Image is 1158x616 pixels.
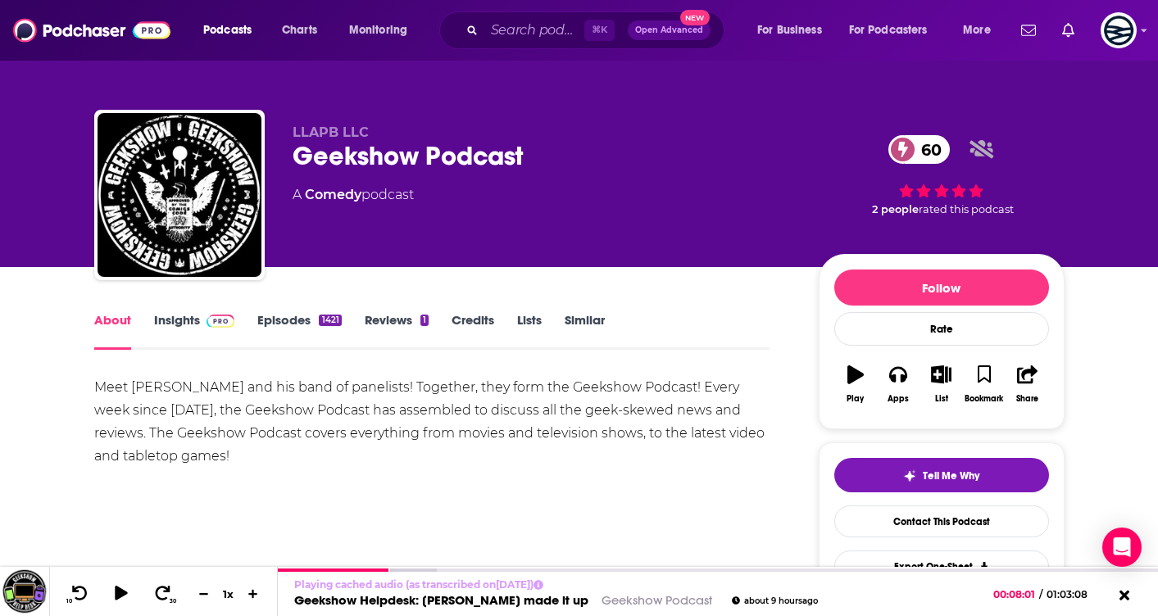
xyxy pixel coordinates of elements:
div: List [935,394,948,404]
span: New [680,10,710,25]
span: rated this podcast [919,203,1014,215]
button: tell me why sparkleTell Me Why [834,458,1049,492]
a: Geekshow Helpdesk: [PERSON_NAME] made it up [294,592,588,608]
button: Share [1006,355,1048,414]
span: 60 [905,135,950,164]
span: / [1039,588,1042,600]
a: 60 [888,135,950,164]
button: open menu [746,17,842,43]
button: Play [834,355,877,414]
a: Contact This Podcast [834,505,1049,537]
div: 1 [420,315,429,326]
p: Playing cached audio (as transcribed on [DATE] ) [294,578,818,591]
div: 1421 [319,315,341,326]
span: 2 people [872,203,919,215]
img: Podchaser - Follow, Share and Rate Podcasts [13,15,170,46]
div: 1 x [215,587,243,600]
div: Search podcasts, credits, & more... [455,11,740,49]
a: Lists [517,312,542,350]
input: Search podcasts, credits, & more... [484,17,584,43]
button: Follow [834,269,1049,306]
button: Bookmark [963,355,1006,414]
a: Reviews1 [365,312,429,350]
span: More [963,19,991,42]
button: Export One-Sheet [834,550,1049,582]
button: Open AdvancedNew [628,20,711,40]
div: about 9 hours ago [732,596,818,605]
div: A podcast [293,185,414,205]
span: LLAPB LLC [293,125,369,140]
a: Show notifications dropdown [1056,16,1081,44]
div: Play [847,394,864,404]
img: Geekshow Podcast [98,113,261,277]
a: Show notifications dropdown [1015,16,1042,44]
a: InsightsPodchaser Pro [154,312,235,350]
button: open menu [951,17,1011,43]
span: 01:03:08 [1042,588,1104,600]
div: Share [1016,394,1038,404]
div: Meet [PERSON_NAME] and his band of panelists! Together, they form the Geekshow Podcast! Every wee... [94,376,770,468]
div: 60 2 peoplerated this podcast [819,125,1065,226]
span: Tell Me Why [923,469,979,482]
a: Comedy [305,187,361,202]
span: Charts [282,19,317,42]
a: About [94,312,131,350]
span: 10 [66,598,72,605]
button: open menu [338,17,429,43]
span: For Business [757,19,822,42]
button: Apps [877,355,920,414]
span: ⌘ K [584,20,615,41]
span: 30 [170,598,176,605]
div: Bookmark [965,394,1003,404]
button: Show profile menu [1101,12,1137,48]
img: tell me why sparkle [903,469,916,482]
button: open menu [192,17,273,43]
a: Charts [271,17,327,43]
a: Similar [565,312,605,350]
span: Monitoring [349,19,407,42]
div: Rate [834,312,1049,346]
img: Podchaser Pro [207,315,235,328]
div: Open Intercom Messenger [1102,528,1142,567]
button: open menu [838,17,951,43]
span: For Podcasters [849,19,928,42]
button: 30 [148,584,179,605]
span: Logged in as GlobalPrairie [1101,12,1137,48]
span: Open Advanced [635,26,703,34]
img: User Profile [1101,12,1137,48]
span: Podcasts [203,19,252,42]
a: Credits [452,312,494,350]
span: 00:08:01 [993,588,1039,600]
a: Episodes1421 [257,312,341,350]
a: Geekshow Podcast [602,592,712,608]
button: List [920,355,962,414]
button: 10 [63,584,94,605]
div: Apps [888,394,909,404]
